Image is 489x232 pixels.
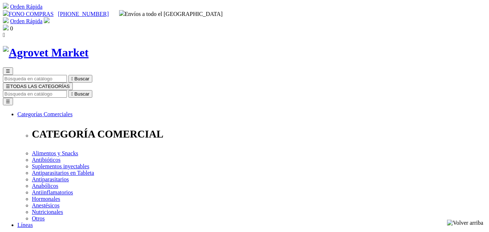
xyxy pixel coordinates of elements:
[3,83,73,90] button: ☰TODAS LAS CATEGORÍAS
[17,111,72,117] a: Categorías Comerciales
[3,11,54,17] a: FONO COMPRAS
[58,11,109,17] a: [PHONE_NUMBER]
[32,209,63,215] a: Nutricionales
[119,11,223,17] span: Envíos a todo el [GEOGRAPHIC_DATA]
[10,25,13,31] span: 0
[3,32,5,38] i: 
[10,4,42,10] a: Orden Rápida
[32,170,94,176] a: Antiparasitarios en Tableta
[3,90,67,98] input: Buscar
[17,222,33,228] a: Líneas
[3,75,67,83] input: Buscar
[447,220,483,226] img: Volver arriba
[32,196,60,202] a: Hormonales
[3,3,9,9] img: shopping-cart.svg
[32,189,73,195] a: Antiinflamatorios
[3,17,9,23] img: shopping-cart.svg
[71,91,73,97] i: 
[32,202,59,208] a: Anestésicos
[119,10,125,16] img: delivery-truck.svg
[6,68,10,74] span: ☰
[68,75,92,83] button:  Buscar
[3,46,89,59] img: Agrovet Market
[44,17,50,23] img: user.svg
[75,76,89,81] span: Buscar
[32,176,69,182] a: Antiparasitarios
[10,18,42,24] a: Orden Rápida
[71,76,73,81] i: 
[3,98,13,105] button: ☰
[3,25,9,30] img: shopping-bag.svg
[32,157,60,163] a: Antibióticos
[32,128,486,140] p: CATEGORÍA COMERCIAL
[32,163,89,169] a: Suplementos inyectables
[44,18,50,24] a: Acceda a su cuenta de cliente
[3,67,13,75] button: ☰
[32,183,58,189] a: Anabólicos
[32,150,78,156] a: Alimentos y Snacks
[32,215,45,222] a: Otros
[68,90,92,98] button:  Buscar
[3,10,9,16] img: phone.svg
[75,91,89,97] span: Buscar
[6,84,10,89] span: ☰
